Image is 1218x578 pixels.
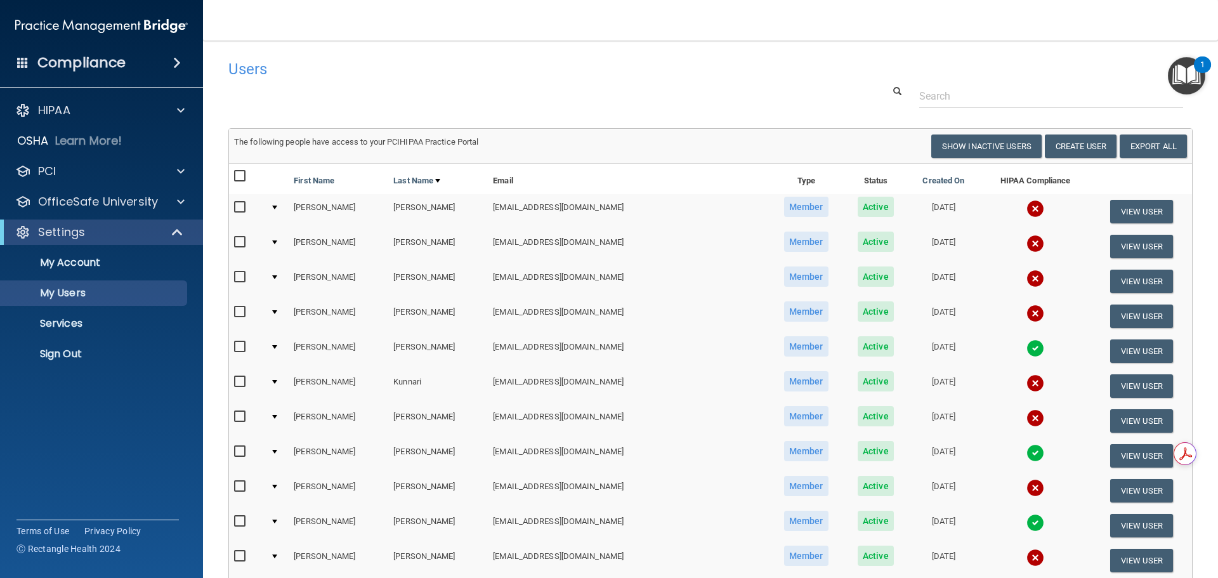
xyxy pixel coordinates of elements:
td: [DATE] [908,334,980,369]
img: cross.ca9f0e7f.svg [1026,374,1044,392]
td: [DATE] [908,508,980,543]
a: Privacy Policy [84,525,141,537]
button: Create User [1045,135,1116,158]
th: Type [768,164,844,194]
span: The following people have access to your PCIHIPAA Practice Portal [234,137,479,147]
button: View User [1110,235,1173,258]
p: OSHA [17,133,49,148]
p: HIPAA [38,103,70,118]
span: Ⓒ Rectangle Health 2024 [16,542,121,555]
th: Status [844,164,908,194]
a: Last Name [393,173,440,188]
th: HIPAA Compliance [979,164,1090,194]
a: Export All [1120,135,1187,158]
button: View User [1110,479,1173,502]
td: [PERSON_NAME] [289,264,388,299]
img: tick.e7d51cea.svg [1026,339,1044,357]
td: [PERSON_NAME] [289,438,388,473]
td: [PERSON_NAME] [388,404,488,438]
td: [EMAIL_ADDRESS][DOMAIN_NAME] [488,508,768,543]
td: [PERSON_NAME] [289,508,388,543]
td: [PERSON_NAME] [388,194,488,229]
td: [DATE] [908,404,980,438]
img: cross.ca9f0e7f.svg [1026,409,1044,427]
span: Active [858,197,894,217]
td: [DATE] [908,543,980,578]
span: Active [858,406,894,426]
p: Sign Out [8,348,181,360]
span: Active [858,266,894,287]
span: Member [784,546,828,566]
td: [PERSON_NAME] [289,543,388,578]
span: Member [784,476,828,496]
a: HIPAA [15,103,185,118]
button: View User [1110,339,1173,363]
button: View User [1110,374,1173,398]
span: Active [858,336,894,357]
span: Member [784,232,828,252]
span: Member [784,371,828,391]
button: View User [1110,444,1173,468]
th: Email [488,164,768,194]
span: Active [858,441,894,461]
button: View User [1110,549,1173,572]
td: [PERSON_NAME] [289,299,388,334]
td: [PERSON_NAME] [388,543,488,578]
span: Active [858,232,894,252]
td: [EMAIL_ADDRESS][DOMAIN_NAME] [488,404,768,438]
td: [EMAIL_ADDRESS][DOMAIN_NAME] [488,334,768,369]
p: Services [8,317,181,330]
td: [DATE] [908,438,980,473]
td: [PERSON_NAME] [388,473,488,508]
p: My Account [8,256,181,269]
button: Show Inactive Users [931,135,1042,158]
td: [DATE] [908,264,980,299]
td: [EMAIL_ADDRESS][DOMAIN_NAME] [488,543,768,578]
td: [PERSON_NAME] [289,334,388,369]
p: OfficeSafe University [38,194,158,209]
img: cross.ca9f0e7f.svg [1026,549,1044,567]
td: [PERSON_NAME] [289,229,388,264]
img: cross.ca9f0e7f.svg [1026,479,1044,497]
td: [PERSON_NAME] [388,264,488,299]
h4: Compliance [37,54,126,72]
td: [PERSON_NAME] [388,334,488,369]
td: Kunnari [388,369,488,404]
td: [PERSON_NAME] [289,194,388,229]
td: [EMAIL_ADDRESS][DOMAIN_NAME] [488,473,768,508]
td: [PERSON_NAME] [388,438,488,473]
a: Settings [15,225,184,240]
img: cross.ca9f0e7f.svg [1026,235,1044,253]
td: [EMAIL_ADDRESS][DOMAIN_NAME] [488,299,768,334]
td: [PERSON_NAME] [388,508,488,543]
td: [EMAIL_ADDRESS][DOMAIN_NAME] [488,438,768,473]
img: cross.ca9f0e7f.svg [1026,305,1044,322]
p: My Users [8,287,181,299]
a: OfficeSafe University [15,194,185,209]
img: cross.ca9f0e7f.svg [1026,200,1044,218]
a: First Name [294,173,334,188]
td: [EMAIL_ADDRESS][DOMAIN_NAME] [488,369,768,404]
td: [PERSON_NAME] [289,369,388,404]
span: Member [784,406,828,426]
td: [EMAIL_ADDRESS][DOMAIN_NAME] [488,264,768,299]
td: [DATE] [908,229,980,264]
span: Member [784,441,828,461]
span: Member [784,336,828,357]
button: View User [1110,305,1173,328]
span: Member [784,197,828,217]
h4: Users [228,61,783,77]
span: Active [858,546,894,566]
p: Learn More! [55,133,122,148]
button: View User [1110,200,1173,223]
span: Member [784,511,828,531]
span: Active [858,511,894,531]
span: Active [858,301,894,322]
td: [PERSON_NAME] [388,229,488,264]
td: [EMAIL_ADDRESS][DOMAIN_NAME] [488,194,768,229]
td: [PERSON_NAME] [388,299,488,334]
p: Settings [38,225,85,240]
button: View User [1110,270,1173,293]
iframe: Drift Widget Chat Controller [999,488,1203,539]
a: Terms of Use [16,525,69,537]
